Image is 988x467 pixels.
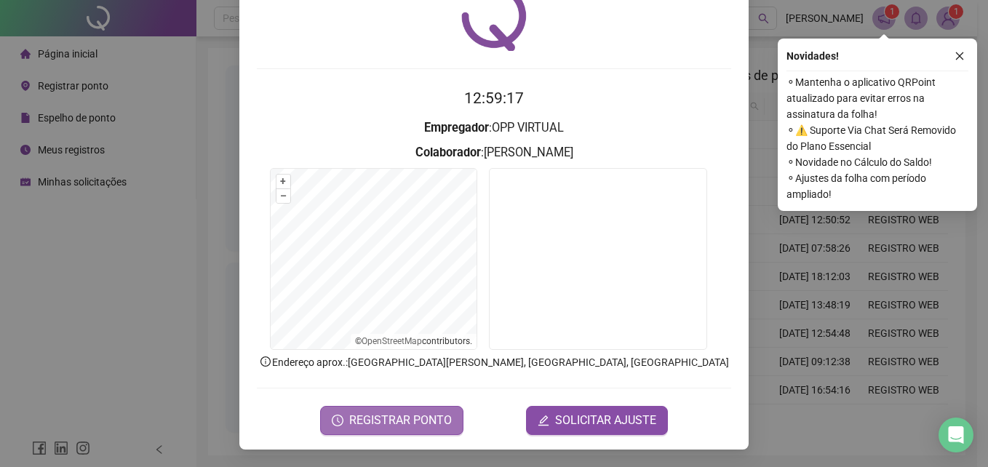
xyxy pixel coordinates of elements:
[349,412,452,429] span: REGISTRAR PONTO
[257,354,731,370] p: Endereço aprox. : [GEOGRAPHIC_DATA][PERSON_NAME], [GEOGRAPHIC_DATA], [GEOGRAPHIC_DATA]
[538,415,549,426] span: edit
[355,336,472,346] li: © contributors.
[786,154,968,170] span: ⚬ Novidade no Cálculo do Saldo!
[257,143,731,162] h3: : [PERSON_NAME]
[786,170,968,202] span: ⚬ Ajustes da folha com período ampliado!
[786,48,839,64] span: Novidades !
[939,418,973,452] div: Open Intercom Messenger
[555,412,656,429] span: SOLICITAR AJUSTE
[955,51,965,61] span: close
[332,415,343,426] span: clock-circle
[526,406,668,435] button: editSOLICITAR AJUSTE
[320,406,463,435] button: REGISTRAR PONTO
[786,122,968,154] span: ⚬ ⚠️ Suporte Via Chat Será Removido do Plano Essencial
[362,336,422,346] a: OpenStreetMap
[464,89,524,107] time: 12:59:17
[786,74,968,122] span: ⚬ Mantenha o aplicativo QRPoint atualizado para evitar erros na assinatura da folha!
[424,121,489,135] strong: Empregador
[415,145,481,159] strong: Colaborador
[276,175,290,188] button: +
[257,119,731,137] h3: : OPP VIRTUAL
[259,355,272,368] span: info-circle
[276,189,290,203] button: –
